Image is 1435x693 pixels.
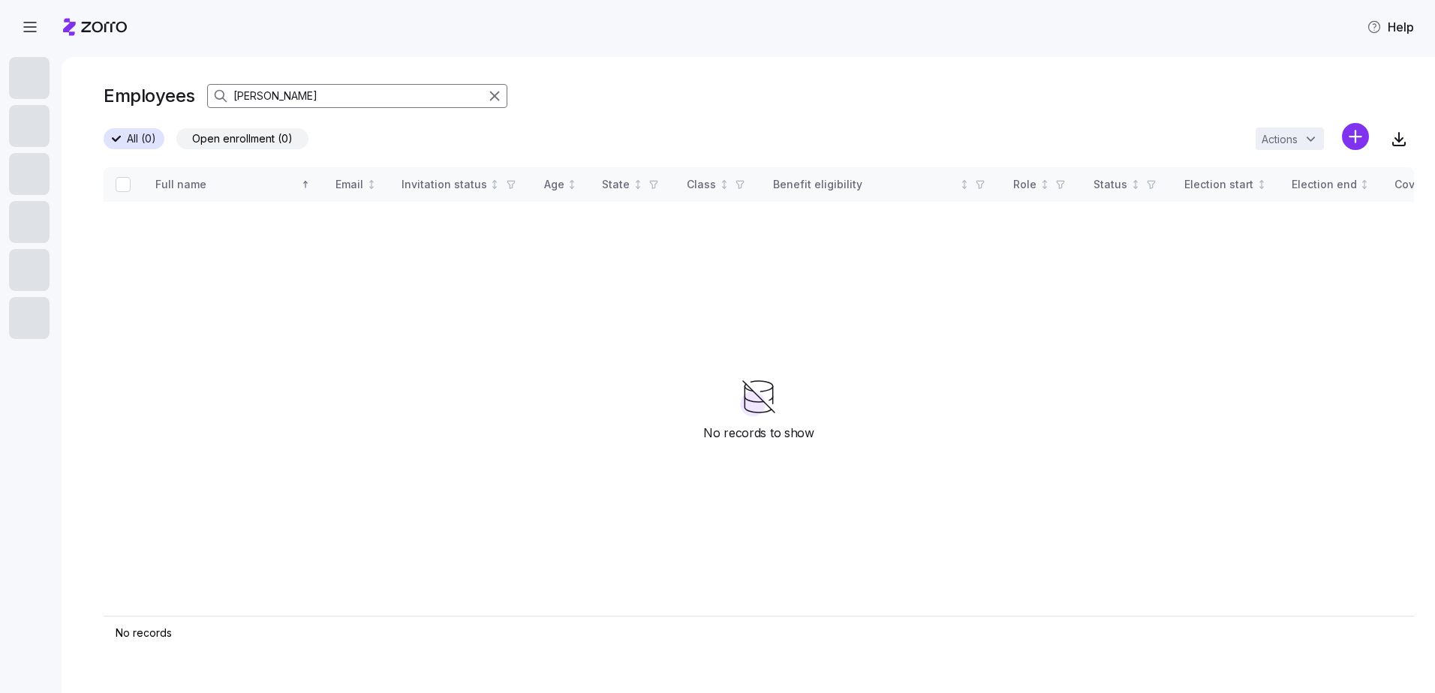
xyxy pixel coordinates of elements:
[1001,167,1082,202] th: RoleNot sorted
[959,179,970,190] div: Not sorted
[104,84,195,107] h1: Employees
[1342,123,1369,150] svg: add icon
[1184,176,1253,193] div: Election start
[1256,179,1267,190] div: Not sorted
[544,176,564,193] div: Age
[155,176,298,193] div: Full name
[1367,18,1414,36] span: Help
[719,179,730,190] div: Not sorted
[1359,179,1370,190] div: Not sorted
[773,176,956,193] div: Benefit eligibility
[567,179,577,190] div: Not sorted
[1130,179,1141,190] div: Not sorted
[1172,167,1280,202] th: Election startNot sorted
[116,625,1402,640] div: No records
[1292,176,1357,193] div: Election end
[761,167,1001,202] th: Benefit eligibilityNot sorted
[335,176,363,193] div: Email
[633,179,643,190] div: Not sorted
[192,129,293,148] span: Open enrollment (0)
[532,167,591,202] th: AgeNot sorted
[602,176,630,193] div: State
[1039,179,1050,190] div: Not sorted
[1094,176,1127,193] div: Status
[703,424,814,442] span: No records to show
[590,167,675,202] th: StateNot sorted
[207,84,507,108] input: Search Employees
[116,177,131,192] input: Select all records
[1256,127,1324,150] button: Actions
[402,176,487,193] div: Invitation status
[1355,12,1426,42] button: Help
[1280,167,1383,202] th: Election endNot sorted
[489,179,500,190] div: Not sorted
[127,129,156,148] span: All (0)
[143,167,323,202] th: Full nameSorted ascending
[1082,167,1172,202] th: StatusNot sorted
[1262,134,1298,145] span: Actions
[323,167,390,202] th: EmailNot sorted
[390,167,532,202] th: Invitation statusNot sorted
[687,176,716,193] div: Class
[300,179,311,190] div: Sorted ascending
[366,179,377,190] div: Not sorted
[1013,176,1036,193] div: Role
[675,167,761,202] th: ClassNot sorted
